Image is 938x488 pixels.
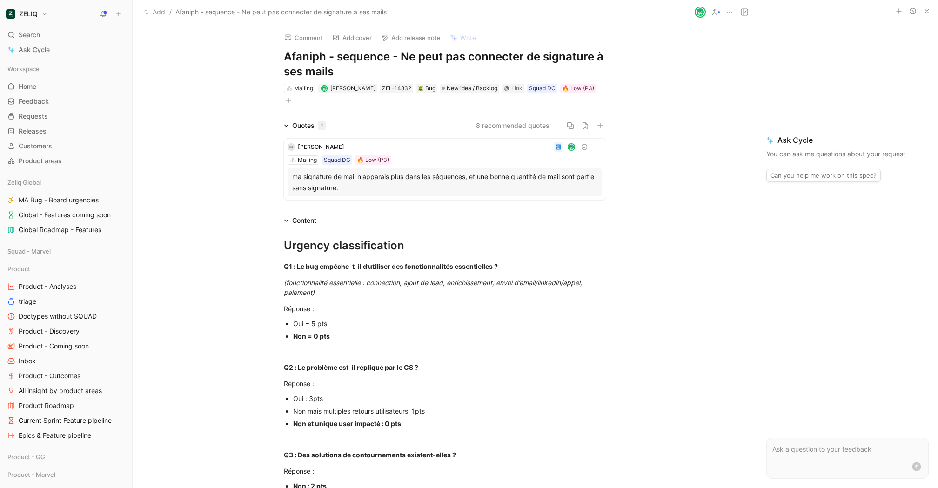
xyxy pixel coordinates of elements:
[344,143,350,150] span: · -
[7,64,40,74] span: Workspace
[284,304,606,314] div: Réponse :
[19,29,40,40] span: Search
[460,33,476,42] span: Write
[562,84,594,93] div: 🔥 Low (P3)
[19,297,36,306] span: triage
[19,97,49,106] span: Feedback
[298,155,317,165] div: Mailing
[280,120,329,131] div: Quotes1
[4,428,128,442] a: Epics & Feature pipeline
[766,169,881,182] button: Can you help me work on this spec?
[19,112,48,121] span: Requests
[446,31,480,44] button: Write
[328,31,376,44] button: Add cover
[529,84,556,93] div: Squad DC
[19,210,111,220] span: Global - Features coming soon
[19,312,97,321] span: Doctypes without SQUAD
[293,332,330,340] strong: Non = 0 pts
[293,394,606,403] div: Oui : 3pts
[169,7,172,18] span: /
[292,215,316,226] div: Content
[330,85,375,92] span: [PERSON_NAME]
[416,84,437,93] div: 🪲Bug
[4,175,128,189] div: Zeliq Global
[4,399,128,413] a: Product Roadmap
[4,280,128,294] a: Product - Analyses
[4,124,128,138] a: Releases
[418,86,423,91] img: 🪲
[293,406,606,416] div: Non mais multiples retours utilisateurs: 1pts
[298,143,344,150] span: [PERSON_NAME]
[318,121,326,130] div: 1
[568,144,574,150] img: avatar
[447,84,497,93] span: New idea / Backlog
[280,215,320,226] div: Content
[4,369,128,383] a: Product - Outcomes
[4,324,128,338] a: Product - Discovery
[4,262,128,442] div: ProductProduct - AnalysestriageDoctypes without SQUADProduct - DiscoveryProduct - Coming soonInbo...
[7,247,51,256] span: Squad - Marvel
[280,31,327,44] button: Comment
[4,139,128,153] a: Customers
[284,262,498,270] strong: Q1 : Le bug empêche-t-il d’utiliser des fonctionnalités essentielles ?
[4,175,128,237] div: Zeliq GlobalMA Bug - Board urgenciesGlobal - Features coming soonGlobal Roadmap - Features
[4,80,128,94] a: Home
[4,450,128,464] div: Product - GG
[4,468,128,484] div: Product - Marvel
[19,225,101,234] span: Global Roadmap - Features
[284,237,606,254] div: Urgency classification
[19,10,38,18] h1: ZELIQ
[4,244,128,261] div: Squad - Marvel
[4,7,50,20] button: ZELIQZELIQ
[766,148,929,160] p: You can ask me questions about your request
[4,193,128,207] a: MA Bug - Board urgencies
[293,319,606,328] div: Oui = 5 pts
[4,294,128,308] a: triage
[357,155,389,165] div: 🔥 Low (P3)
[4,208,128,222] a: Global - Features coming soon
[292,171,597,194] div: ma signature de mail n'apparais plus dans les séquences, et une bonne quantité de mail sont parti...
[4,309,128,323] a: Doctypes without SQUAD
[7,178,41,187] span: Zeliq Global
[7,452,45,461] span: Product - GG
[4,262,128,276] div: Product
[696,7,705,17] img: avatar
[4,468,128,481] div: Product - Marvel
[19,341,89,351] span: Product - Coming soon
[284,363,418,371] strong: Q2 : Le problème est-il répliqué par le CS ?
[19,82,36,91] span: Home
[19,327,80,336] span: Product - Discovery
[292,120,326,131] div: Quotes
[284,379,606,388] div: Réponse :
[284,279,584,296] em: (fonctionnalité essentielle : connection, ajout de lead, enrichissement, envoi d’email/linkedin/a...
[19,282,76,291] span: Product - Analyses
[440,84,499,93] div: New idea / Backlog
[4,154,128,168] a: Product areas
[476,120,549,131] button: 8 recommended quotes
[19,141,52,151] span: Customers
[294,84,313,93] div: Mailing
[4,244,128,258] div: Squad - Marvel
[382,84,411,93] div: ZEL-14832
[377,31,445,44] button: Add release note
[19,431,91,440] span: Epics & Feature pipeline
[19,401,74,410] span: Product Roadmap
[142,7,167,18] button: Add
[19,371,80,381] span: Product - Outcomes
[511,84,523,93] div: Link
[4,223,128,237] a: Global Roadmap - Features
[19,195,99,205] span: MA Bug - Board urgencies
[418,84,435,93] div: Bug
[293,420,401,428] strong: Non et unique user impacté : 0 pts
[288,143,295,151] div: m
[175,7,387,18] span: Afaniph - sequence - Ne peut pas connecter de signature à ses mails
[4,43,128,57] a: Ask Cycle
[4,354,128,368] a: Inbox
[4,28,128,42] div: Search
[322,86,327,91] img: avatar
[4,414,128,428] a: Current Sprint Feature pipeline
[4,62,128,76] div: Workspace
[4,109,128,123] a: Requests
[4,450,128,467] div: Product - GG
[284,49,606,79] h1: Afaniph - sequence - Ne peut pas connecter de signature à ses mails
